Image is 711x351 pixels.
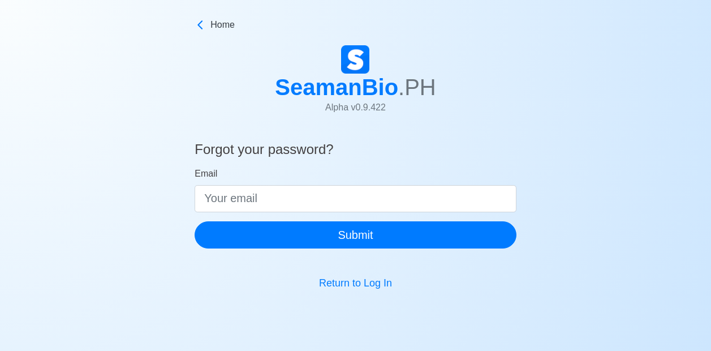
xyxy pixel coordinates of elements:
[275,74,436,101] h1: SeamanBio
[195,18,516,32] a: Home
[210,18,235,32] span: Home
[195,169,217,178] span: Email
[341,45,369,74] img: Logo
[195,142,516,162] h4: Forgot your password?
[195,185,516,212] input: Your email
[195,221,516,249] button: Submit
[275,45,436,123] a: SeamanBio.PHAlpha v0.9.422
[275,101,436,114] p: Alpha v 0.9.422
[319,277,392,289] a: Return to Log In
[398,75,436,100] span: .PH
